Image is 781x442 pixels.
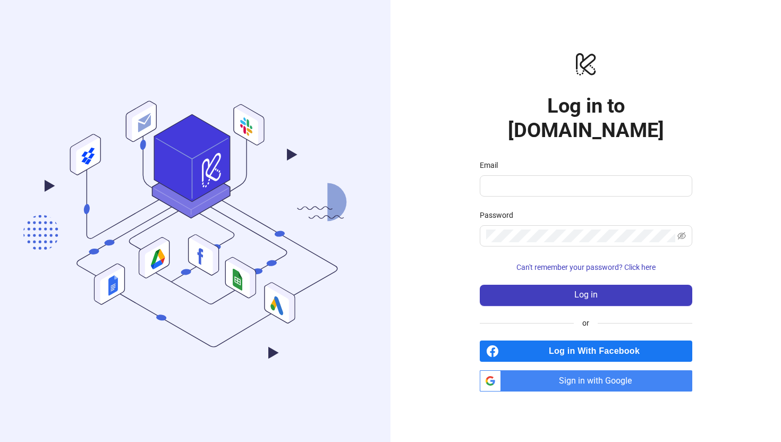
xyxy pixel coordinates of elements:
h1: Log in to [DOMAIN_NAME] [480,93,692,142]
button: Log in [480,285,692,306]
button: Can't remember your password? Click here [480,259,692,276]
span: Log in With Facebook [503,341,692,362]
label: Email [480,159,505,171]
input: Password [486,229,675,242]
label: Password [480,209,520,221]
span: eye-invisible [677,232,686,240]
a: Sign in with Google [480,370,692,392]
span: or [574,317,598,329]
span: Can't remember your password? Click here [516,263,656,271]
input: Email [486,180,684,192]
span: Sign in with Google [505,370,692,392]
a: Log in With Facebook [480,341,692,362]
a: Can't remember your password? Click here [480,263,692,271]
span: Log in [574,290,598,300]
